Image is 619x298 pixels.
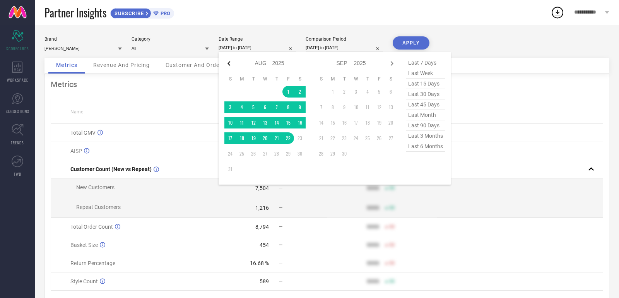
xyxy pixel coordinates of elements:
span: SCORECARDS [6,46,29,51]
td: Wed Aug 13 2025 [259,117,271,128]
th: Friday [373,76,385,82]
td: Thu Aug 07 2025 [271,101,282,113]
td: Wed Aug 27 2025 [259,148,271,159]
span: last week [406,68,445,79]
td: Mon Sep 22 2025 [327,132,339,144]
span: last 6 months [406,141,445,152]
td: Tue Sep 16 2025 [339,117,350,128]
div: 9999 [367,185,379,191]
th: Saturday [385,76,397,82]
td: Wed Sep 03 2025 [350,86,362,98]
th: Sunday [224,76,236,82]
span: AISP [70,148,82,154]
th: Thursday [362,76,373,82]
span: 50 [389,279,395,284]
div: Brand [44,36,122,42]
div: 16.68 % [250,260,269,266]
td: Sat Aug 02 2025 [294,86,306,98]
th: Wednesday [350,76,362,82]
td: Tue Sep 09 2025 [339,101,350,113]
td: Sat Aug 30 2025 [294,148,306,159]
span: WORKSPACE [7,77,28,83]
span: Customer And Orders [166,62,225,68]
input: Select date range [219,44,296,52]
span: — [279,185,282,191]
th: Tuesday [248,76,259,82]
td: Tue Sep 23 2025 [339,132,350,144]
span: 50 [389,205,395,211]
td: Sun Aug 10 2025 [224,117,236,128]
td: Mon Aug 11 2025 [236,117,248,128]
span: last 90 days [406,120,445,131]
td: Thu Aug 21 2025 [271,132,282,144]
span: 50 [389,242,395,248]
td: Sun Sep 07 2025 [315,101,327,113]
th: Friday [282,76,294,82]
td: Sun Aug 31 2025 [224,163,236,175]
span: — [279,224,282,229]
td: Tue Sep 30 2025 [339,148,350,159]
td: Tue Aug 05 2025 [248,101,259,113]
td: Fri Sep 12 2025 [373,101,385,113]
span: last 3 months [406,131,445,141]
div: Date Range [219,36,296,42]
span: TRENDS [11,140,24,146]
span: Revenue And Pricing [93,62,150,68]
span: Repeat Customers [76,204,121,210]
span: — [279,260,282,266]
span: Partner Insights [44,5,106,21]
div: 9999 [367,242,379,248]
td: Fri Aug 29 2025 [282,148,294,159]
td: Sat Aug 23 2025 [294,132,306,144]
td: Sun Sep 21 2025 [315,132,327,144]
td: Fri Aug 01 2025 [282,86,294,98]
span: — [279,205,282,211]
td: Fri Sep 19 2025 [373,117,385,128]
td: Thu Sep 11 2025 [362,101,373,113]
span: 50 [389,260,395,266]
td: Sun Sep 28 2025 [315,148,327,159]
td: Thu Aug 28 2025 [271,148,282,159]
div: Comparison Period [306,36,383,42]
th: Saturday [294,76,306,82]
span: Style Count [70,278,98,284]
th: Tuesday [339,76,350,82]
a: SUBSCRIBEPRO [110,6,174,19]
td: Thu Sep 04 2025 [362,86,373,98]
td: Tue Sep 02 2025 [339,86,350,98]
td: Mon Sep 08 2025 [327,101,339,113]
td: Wed Sep 24 2025 [350,132,362,144]
span: Return Percentage [70,260,115,266]
div: Metrics [51,80,603,89]
td: Wed Aug 06 2025 [259,101,271,113]
span: last 45 days [406,99,445,110]
td: Sun Aug 03 2025 [224,101,236,113]
div: Previous month [224,59,234,68]
td: Wed Aug 20 2025 [259,132,271,144]
td: Thu Aug 14 2025 [271,117,282,128]
span: last 30 days [406,89,445,99]
td: Tue Aug 26 2025 [248,148,259,159]
div: 454 [260,242,269,248]
span: FWD [14,171,21,177]
span: SUGGESTIONS [6,108,29,114]
span: Metrics [56,62,77,68]
td: Sat Sep 06 2025 [385,86,397,98]
div: 9999 [367,278,379,284]
th: Thursday [271,76,282,82]
td: Fri Aug 15 2025 [282,117,294,128]
span: New Customers [76,184,115,190]
td: Tue Aug 12 2025 [248,117,259,128]
td: Sun Aug 17 2025 [224,132,236,144]
span: Basket Size [70,242,98,248]
td: Fri Sep 05 2025 [373,86,385,98]
div: Next month [387,59,397,68]
span: — [279,279,282,284]
td: Mon Aug 04 2025 [236,101,248,113]
td: Sat Sep 20 2025 [385,117,397,128]
button: APPLY [393,36,429,50]
input: Select comparison period [306,44,383,52]
td: Mon Sep 15 2025 [327,117,339,128]
td: Fri Sep 26 2025 [373,132,385,144]
span: SUBSCRIBE [111,10,146,16]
